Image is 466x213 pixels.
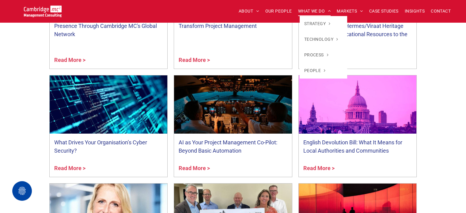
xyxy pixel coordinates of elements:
span: STRATEGY [304,21,331,27]
a: TECHNOLOGY [300,32,347,47]
span: WHAT WE DO [298,6,331,16]
a: English Devolution Bill: What It Means for Local Authorities and Communities [303,138,412,155]
a: PEOPLE [300,63,347,78]
a: Your Business Transformed | Cambridge Management Consulting [24,6,62,13]
a: AI co-pilot [174,75,292,134]
a: STRATEGY [300,16,347,32]
a: MARKETS [334,6,366,16]
span: TECHNOLOGY [304,36,338,43]
a: A modern office building on a wireframe floor with lava raining from the sky in the background [50,75,168,134]
a: ABOUT [236,6,262,16]
a: Read More > [179,56,287,64]
a: CASE STUDIES [366,6,402,16]
a: Read More > [179,164,287,172]
span: PROCESS [304,52,328,58]
a: Read More > [54,164,163,172]
a: St Pauls Cathedral [299,75,417,134]
a: PROCESS [300,47,347,63]
a: WHAT WE DO [295,6,334,16]
a: OUR PEOPLE [262,6,295,16]
a: Read More > [54,56,163,64]
a: CONTACT [428,6,454,16]
a: Read More > [303,56,412,64]
a: What Drives Your Organisation’s Cyber Security? [54,138,163,155]
a: AI as Your Project Management Co-Pilot: Beyond Basic Automation [179,138,287,155]
a: Read More > [303,164,412,172]
a: INSIGHTS [402,6,428,16]
a: Cambridge Management Consulting, Falklands IT, and Hermes/Viraat Heritage Trust Provide Education... [303,13,412,47]
span: PEOPLE [304,67,326,74]
a: Case Study: Expanding Deep Green's Market Presence Through Cambridge MC's Global Network [54,13,163,38]
img: Go to Homepage [24,6,62,17]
